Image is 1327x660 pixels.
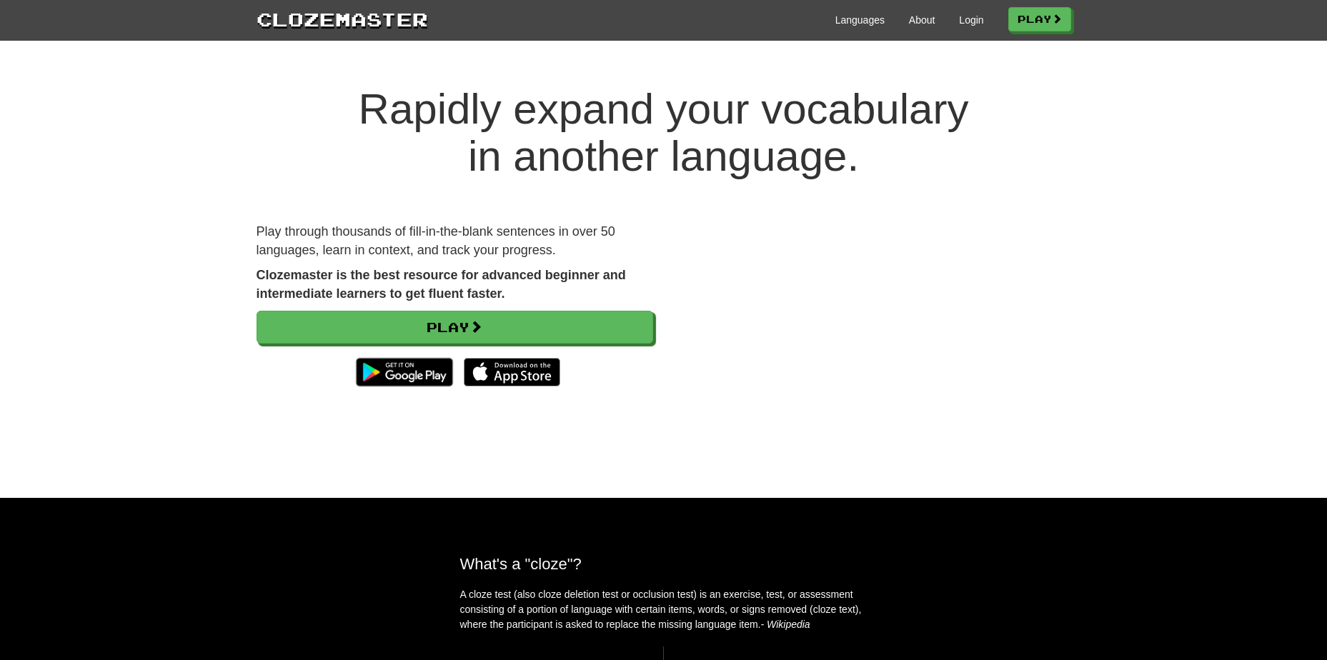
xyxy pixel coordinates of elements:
[835,13,885,27] a: Languages
[349,351,459,394] img: Get it on Google Play
[761,619,810,630] em: - Wikipedia
[460,555,868,573] h2: What's a "cloze"?
[257,223,653,259] p: Play through thousands of fill-in-the-blank sentences in over 50 languages, learn in context, and...
[959,13,983,27] a: Login
[257,311,653,344] a: Play
[1008,7,1071,31] a: Play
[909,13,935,27] a: About
[257,6,428,32] a: Clozemaster
[464,358,560,386] img: Download_on_the_App_Store_Badge_US-UK_135x40-25178aeef6eb6b83b96f5f2d004eda3bffbb37122de64afbaef7...
[460,587,868,632] p: A cloze test (also cloze deletion test or occlusion test) is an exercise, test, or assessment con...
[257,268,626,301] strong: Clozemaster is the best resource for advanced beginner and intermediate learners to get fluent fa...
